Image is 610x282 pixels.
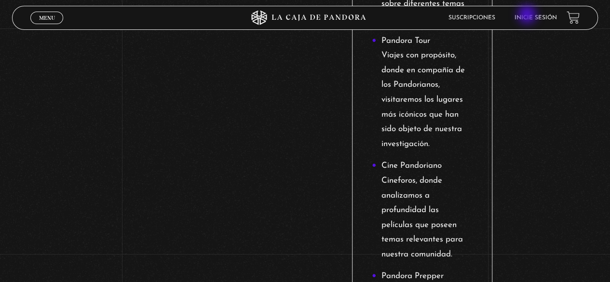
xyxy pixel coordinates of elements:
li: Cine Pandoriano Cineforos, donde analizamos a profundidad las películas que poseen temas relevant... [372,159,472,262]
li: Pandora Tour Viajes con propósito, donde en compañía de los Pandorianos, visitaremos los lugares ... [372,34,472,152]
a: Suscripciones [448,15,495,21]
span: Cerrar [36,23,58,29]
span: Menu [39,15,55,21]
a: Inicie sesión [515,15,557,21]
a: View your shopping cart [567,11,580,24]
